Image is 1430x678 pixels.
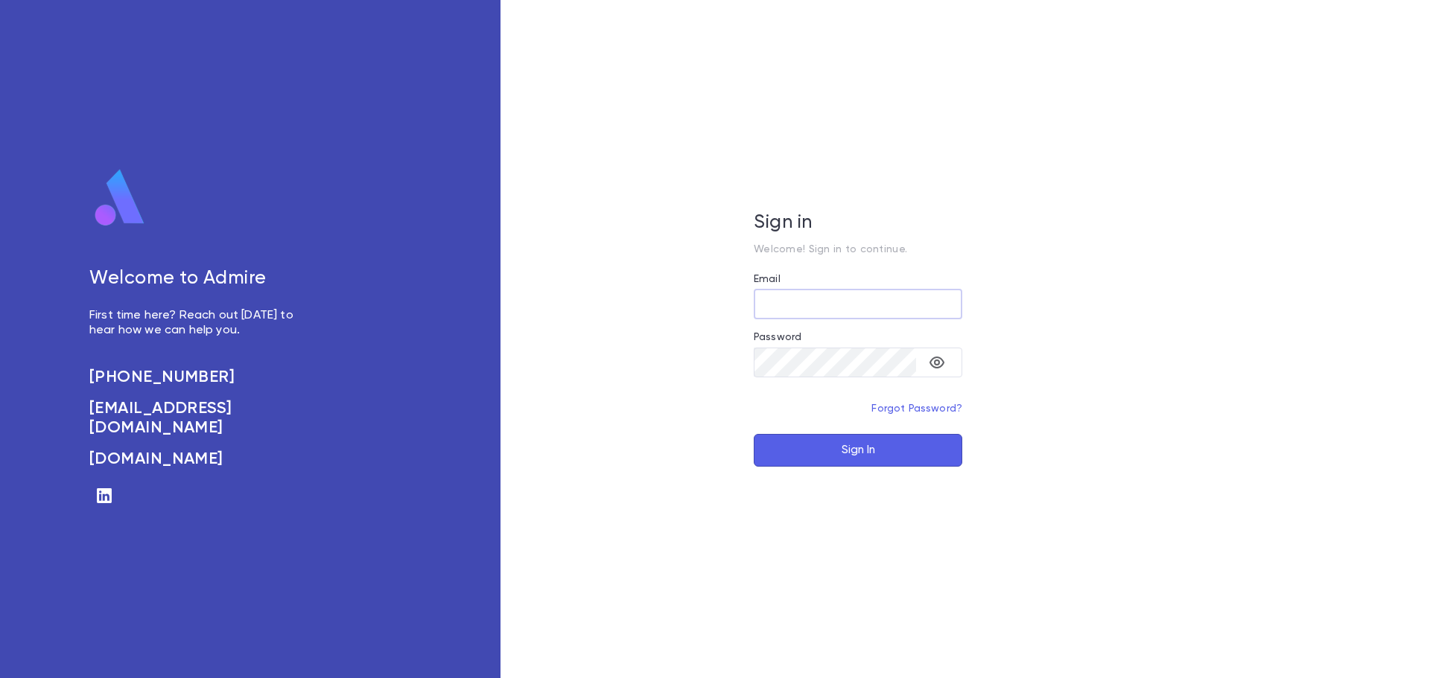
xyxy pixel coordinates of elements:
[89,399,310,438] a: [EMAIL_ADDRESS][DOMAIN_NAME]
[754,331,801,343] label: Password
[89,308,310,338] p: First time here? Reach out [DATE] to hear how we can help you.
[754,243,962,255] p: Welcome! Sign in to continue.
[754,273,781,285] label: Email
[89,268,310,290] h5: Welcome to Admire
[89,450,310,469] a: [DOMAIN_NAME]
[871,403,962,414] a: Forgot Password?
[89,168,150,228] img: logo
[89,368,310,387] a: [PHONE_NUMBER]
[754,212,962,234] h5: Sign in
[754,434,962,467] button: Sign In
[922,348,952,377] button: toggle password visibility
